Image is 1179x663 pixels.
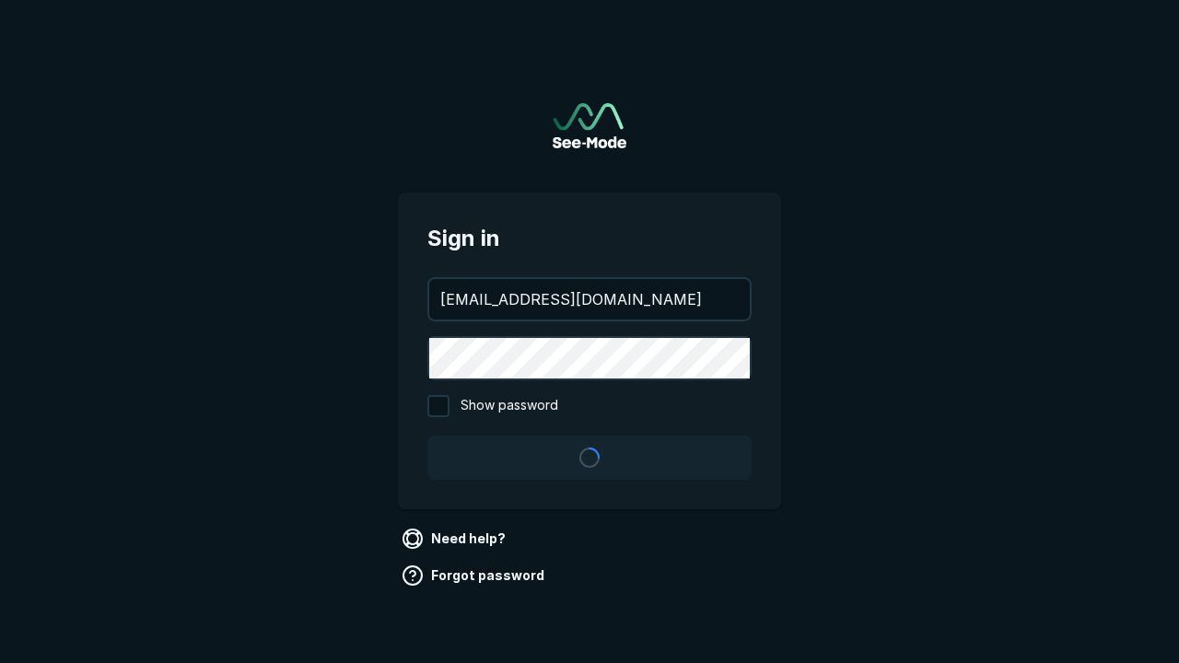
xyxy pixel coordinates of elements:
span: Show password [461,395,558,417]
a: Forgot password [398,561,552,590]
span: Sign in [427,222,752,255]
a: Need help? [398,524,513,553]
input: your@email.com [429,279,750,320]
a: Go to sign in [553,103,626,148]
img: See-Mode Logo [553,103,626,148]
